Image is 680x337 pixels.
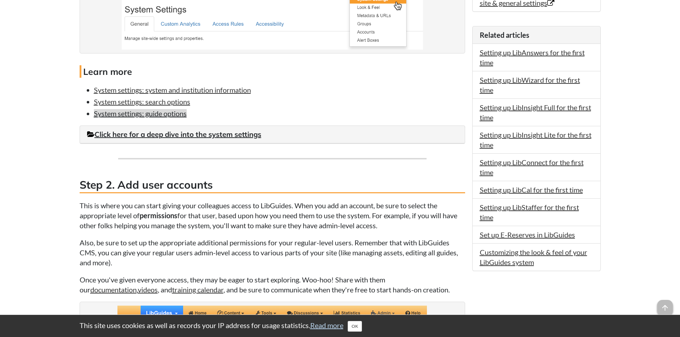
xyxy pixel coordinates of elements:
p: This is where you can start giving your colleagues access to LibGuides. When you add an account, ... [80,200,465,230]
p: Once you've given everyone access, they may be eager to start exploring. Woo-hoo! Share with them... [80,275,465,295]
div: This site uses cookies as well as records your IP address for usage statistics. [72,320,608,332]
a: Setting up LibWizard for the first time [480,76,580,94]
a: Setting up LibInsight Lite for the first time [480,131,591,149]
a: arrow_upward [657,301,673,309]
a: Customizing the look & feel of your LibGuides system [480,248,587,266]
p: Also, be sure to set up the appropriate additional permissions for your regular-level users. Reme... [80,238,465,267]
a: Setting up LibConnect for the first time [480,158,584,177]
a: Setting up LibInsight Full for the first time [480,103,591,122]
a: Click here for a deep dive into the system settings [87,130,261,139]
span: arrow_upward [657,300,673,316]
h4: Learn more [80,65,465,78]
a: Set up E-Reserves in LibGuides [480,230,575,239]
a: videos [138,285,158,294]
a: System settings: system and institution information [94,86,251,94]
span: Related articles [480,31,529,39]
button: Close [348,321,362,332]
h3: Step 2. Add user accounts [80,177,465,193]
a: Setting up LibCal for the first time [480,185,583,194]
a: Setting up LibAnswers for the first time [480,48,585,67]
a: Setting up LibStaffer for the first time [480,203,579,221]
a: System settings: guide options [94,109,187,118]
a: System settings: search options [94,97,190,106]
strong: permissions [140,211,177,220]
a: training calendar [172,285,223,294]
a: Read more [310,321,343,330]
a: documentation [90,285,137,294]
